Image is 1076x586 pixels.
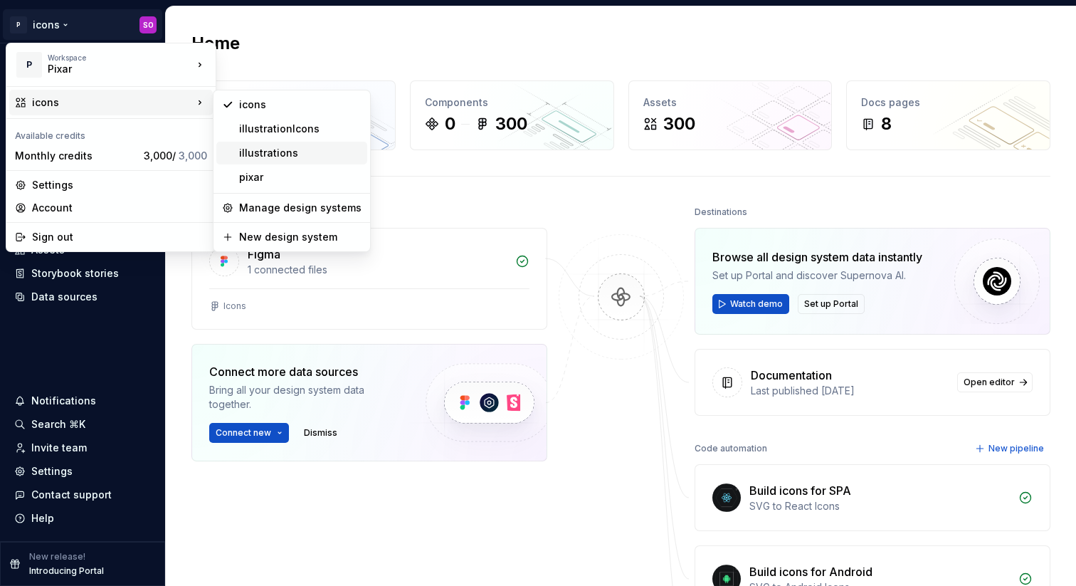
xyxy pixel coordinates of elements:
[16,52,42,78] div: P
[32,230,207,244] div: Sign out
[32,178,207,192] div: Settings
[239,122,362,136] div: illustrationIcons
[9,122,213,145] div: Available credits
[179,150,207,162] span: 3,000
[48,53,193,62] div: Workspace
[144,150,207,162] span: 3,000 /
[239,98,362,112] div: icons
[32,95,193,110] div: icons
[239,146,362,160] div: illustrations
[15,149,138,163] div: Monthly credits
[239,170,362,184] div: pixar
[32,201,207,215] div: Account
[239,230,362,244] div: New design system
[239,201,362,215] div: Manage design systems
[48,62,169,76] div: Pixar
